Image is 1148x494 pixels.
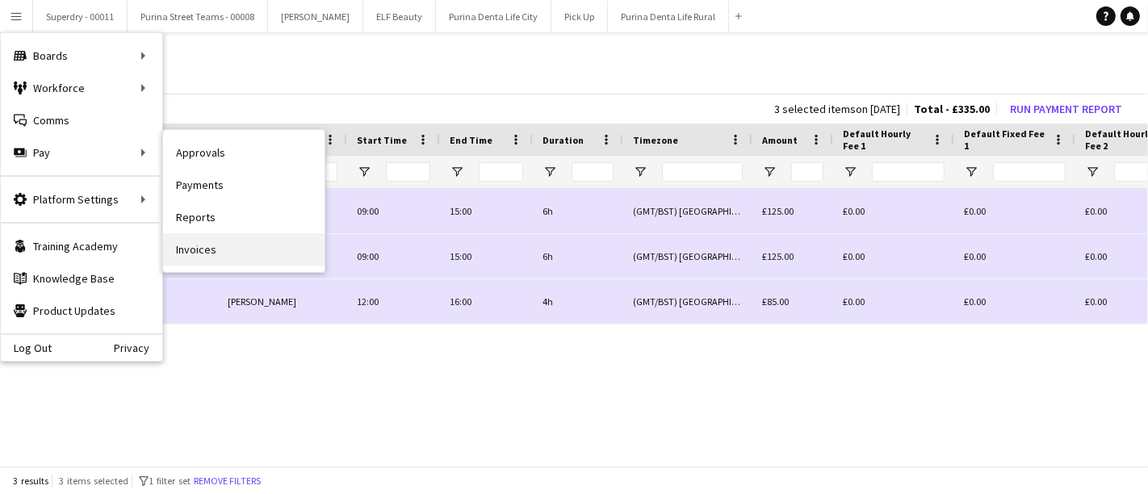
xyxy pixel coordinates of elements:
div: 15:00 [440,189,533,233]
div: £0.00 [954,189,1075,233]
span: Amount [762,134,798,146]
a: Invoices [163,233,325,266]
button: Remove filters [191,472,264,490]
span: Duration [543,134,584,146]
input: Start Time Filter Input [386,162,430,182]
div: (GMT/BST) [GEOGRAPHIC_DATA] [623,189,752,233]
a: Training Academy [1,230,162,262]
div: £0.00 [833,189,954,233]
span: Default Hourly Fee 1 [843,128,925,152]
a: Product Updates [1,295,162,327]
button: Open Filter Menu [450,165,464,179]
a: Privacy [114,341,162,354]
button: Pick Up [551,1,608,32]
div: 09:00 [347,189,440,233]
div: 6h [533,189,623,233]
span: [PERSON_NAME] [228,295,296,308]
button: Purina Denta Life Rural [608,1,729,32]
div: 12:00 [347,279,440,324]
div: (GMT/BST) [GEOGRAPHIC_DATA] [623,234,752,278]
button: Open Filter Menu [633,165,647,179]
button: Purina Denta Life City [436,1,551,32]
input: Default Hourly Fee 1 Filter Input [872,162,945,182]
input: Amount Filter Input [791,162,823,182]
div: 15:00 [440,234,533,278]
span: Timezone [633,134,678,146]
div: £0.00 [954,279,1075,324]
span: £125.00 [762,250,794,262]
div: £0.00 [833,279,954,324]
input: Timezone Filter Input [662,162,743,182]
button: Run Payment Report [1003,98,1129,119]
button: Purina Street Teams - 00008 [128,1,268,32]
span: Start Time [357,134,407,146]
span: Total - £335.00 [914,102,990,116]
a: Payments [163,169,325,201]
button: Open Filter Menu [357,165,371,179]
button: Open Filter Menu [543,165,557,179]
a: Reports [163,201,325,233]
div: 9 [121,279,218,324]
button: Superdry - 00011 [33,1,128,32]
div: 09:00 [347,234,440,278]
span: End Time [450,134,492,146]
span: Default Fixed Fee 1 [964,128,1046,152]
button: Open Filter Menu [843,165,857,179]
div: Platform Settings [1,183,162,216]
div: 16:00 [440,279,533,324]
span: 3 items selected [59,475,128,487]
div: Pay [1,136,162,169]
div: £0.00 [954,234,1075,278]
div: £0.00 [833,234,954,278]
button: Open Filter Menu [1085,165,1100,179]
input: End Time Filter Input [479,162,523,182]
button: Open Filter Menu [964,165,978,179]
div: 3 selected items on [DATE] [774,104,900,115]
span: 1 filter set [149,475,191,487]
a: Log Out [1,341,52,354]
input: Default Fixed Fee 1 Filter Input [993,162,1066,182]
div: 6h [533,234,623,278]
button: ELF Beauty [363,1,436,32]
span: £85.00 [762,295,789,308]
button: [PERSON_NAME] [268,1,363,32]
div: 4h [533,279,623,324]
a: Comms [1,104,162,136]
span: £125.00 [762,205,794,217]
div: Boards [1,40,162,72]
div: Workforce [1,72,162,104]
a: Approvals [163,136,325,169]
button: Open Filter Menu [762,165,777,179]
a: Knowledge Base [1,262,162,295]
div: (GMT/BST) [GEOGRAPHIC_DATA] [623,279,752,324]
